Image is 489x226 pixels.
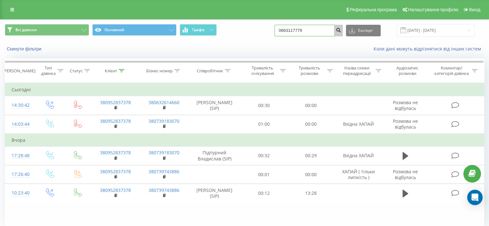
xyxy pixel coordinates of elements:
[15,27,37,32] span: Всі дзвінки
[100,187,131,193] a: 380952837378
[241,115,287,134] td: 01:00
[287,184,334,203] td: 13:28
[293,65,325,76] div: Тривалість розмови
[12,168,29,181] div: 17:26:40
[5,46,45,52] button: Скинути фільтри
[287,115,334,134] td: 00:00
[149,149,179,156] a: 380739183070
[105,68,117,74] div: Клієнт
[146,68,173,74] div: Бізнес номер
[192,28,205,32] span: Графік
[100,168,131,175] a: 380952837378
[5,83,484,96] td: Сьогодні
[432,65,470,76] div: Коментар/категорія дзвінка
[287,96,334,115] td: 00:00
[393,168,418,180] span: Розмова не відбулась
[241,146,287,165] td: 00:32
[467,190,483,205] div: Open Intercom Messenger
[149,118,179,124] a: 380739183070
[188,184,241,203] td: [PERSON_NAME] (SIP)
[408,7,458,12] span: Налаштування профілю
[188,146,241,165] td: Підпурний Владислав (SIP)
[100,99,131,105] a: 380952837378
[469,7,480,12] span: Вихід
[389,65,426,76] div: Аудіозапис розмови
[3,68,35,74] div: [PERSON_NAME]
[149,168,179,175] a: 380739743886
[70,68,83,74] div: Статус
[334,165,383,184] td: ХАПАЙ ( тільки липкість )
[188,96,241,115] td: [PERSON_NAME] (SIP)
[334,115,383,134] td: Вхідна ХАПАЙ
[241,184,287,203] td: 00:12
[197,68,223,74] div: Співробітник
[275,25,343,36] input: Пошук за номером
[374,46,484,52] a: Коли дані можуть відрізнятися вiд інших систем
[393,99,418,111] span: Розмова не відбулась
[12,149,29,162] div: 17:28:48
[180,24,217,36] button: Графік
[241,165,287,184] td: 00:01
[340,65,374,76] div: Назва схеми переадресації
[100,149,131,156] a: 380952837378
[287,165,334,184] td: 00:00
[12,99,29,112] div: 14:30:42
[5,24,89,36] button: Всі дзвінки
[41,65,56,76] div: Тип дзвінка
[334,146,383,165] td: Вхідна ХАПАЙ
[12,187,29,199] div: 10:23:40
[92,24,177,36] button: Основний
[149,187,179,193] a: 380739743886
[100,118,131,124] a: 380952837378
[350,7,397,12] span: Реферальна програма
[149,99,179,105] a: 380632614660
[12,118,29,131] div: 14:03:44
[247,65,279,76] div: Тривалість очікування
[346,25,381,36] button: Експорт
[393,118,418,130] span: Розмова не відбулась
[5,134,484,147] td: Вчора
[241,96,287,115] td: 00:30
[287,146,334,165] td: 00:29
